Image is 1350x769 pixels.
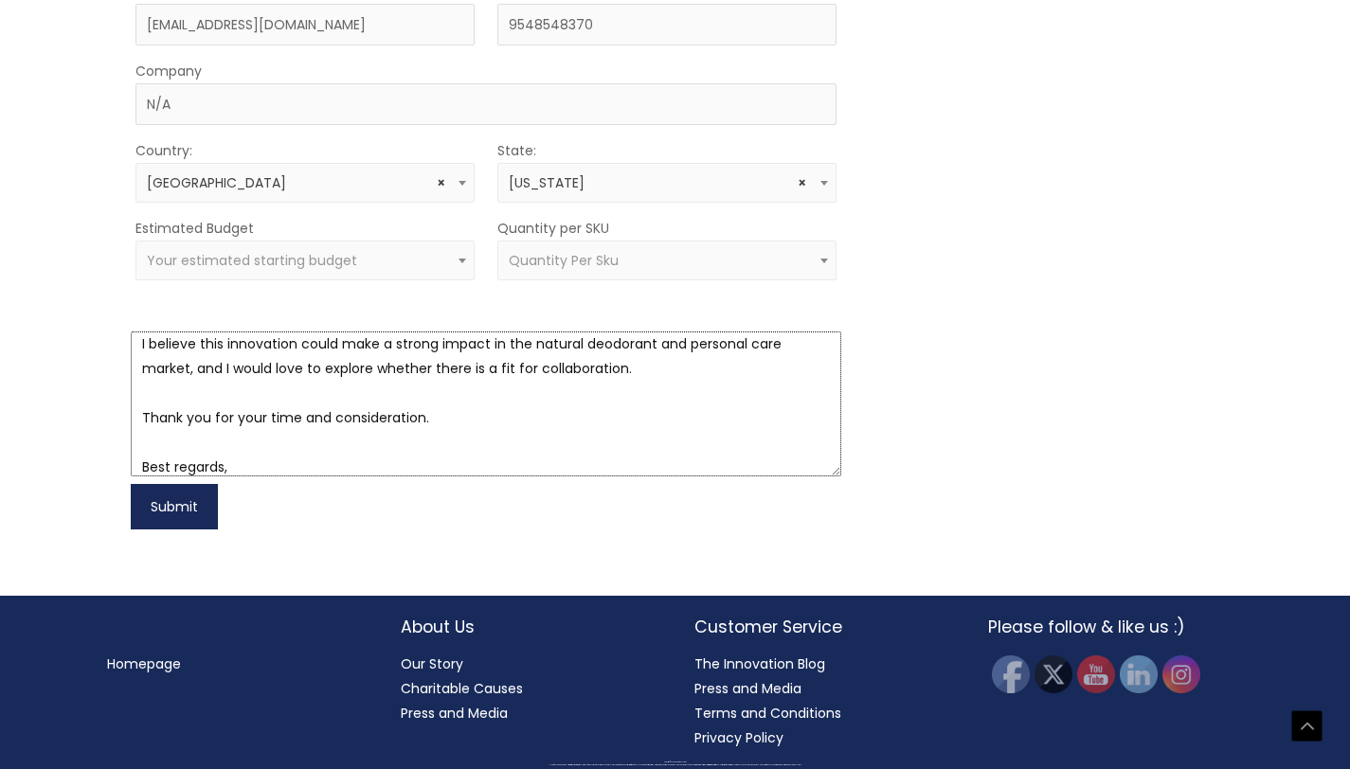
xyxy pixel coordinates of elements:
a: Press and Media [694,679,801,698]
label: Quantity per SKU [497,216,609,241]
nav: About Us [401,652,657,725]
a: Privacy Policy [694,728,783,747]
a: Homepage [107,654,181,673]
label: State: [497,138,536,163]
div: All material on this Website, including design, text, images, logos and sounds, are owned by Cosm... [33,764,1317,766]
label: Estimated Budget [135,216,254,241]
span: Florida [497,163,837,203]
nav: Menu [107,652,363,676]
h2: Customer Service [694,615,950,639]
h2: Please follow & like us :) [988,615,1244,639]
span: United States [135,163,475,203]
span: Florida [509,174,826,192]
span: United States [147,174,464,192]
img: Twitter [1035,655,1072,693]
a: Charitable Causes [401,679,523,698]
input: Company Name [135,83,837,125]
a: The Innovation Blog [694,654,825,673]
a: Terms and Conditions [694,704,841,723]
button: Submit [131,484,218,529]
label: Country: [135,138,192,163]
span: Quantity Per Sku [509,251,619,270]
img: Facebook [992,655,1030,693]
span: Remove all items [798,174,806,192]
a: Our Story [401,654,463,673]
span: Remove all items [437,174,445,192]
input: Enter Your Phone Number [497,4,837,45]
span: Cosmetic Solutions [675,761,687,762]
nav: Customer Service [694,652,950,750]
a: Press and Media [401,704,508,723]
h2: About Us [401,615,657,639]
div: Copyright © 2025 [33,761,1317,763]
label: Company [135,59,202,83]
input: Enter Your Email [135,4,475,45]
span: Your estimated starting budget [147,251,357,270]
